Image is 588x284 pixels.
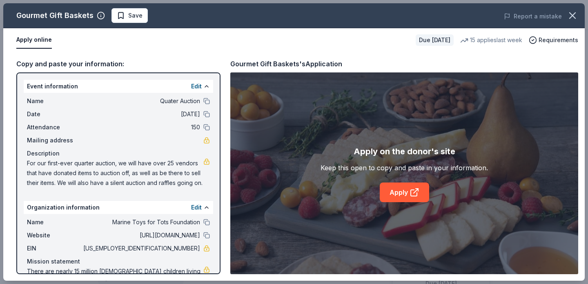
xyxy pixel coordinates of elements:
[82,217,200,227] span: Marine Toys for Tots Foundation
[82,96,200,106] span: Quater Auction
[27,122,82,132] span: Attendance
[82,122,200,132] span: 150
[191,81,202,91] button: Edit
[82,230,200,240] span: [URL][DOMAIN_NAME]
[27,149,210,158] div: Description
[504,11,562,21] button: Report a mistake
[27,109,82,119] span: Date
[16,9,94,22] div: Gourmet Gift Baskets
[380,183,429,202] a: Apply
[27,257,210,266] div: Mission statement
[539,35,578,45] span: Requirements
[82,243,200,253] span: [US_EMPLOYER_IDENTIFICATION_NUMBER]
[416,34,454,46] div: Due [DATE]
[27,230,82,240] span: Website
[460,35,522,45] div: 15 applies last week
[128,11,143,20] span: Save
[111,8,148,23] button: Save
[16,59,220,69] div: Copy and paste your information:
[27,96,82,106] span: Name
[24,201,213,214] div: Organization information
[191,203,202,212] button: Edit
[27,217,82,227] span: Name
[16,32,52,49] button: Apply online
[82,109,200,119] span: [DATE]
[230,59,342,69] div: Gourmet Gift Baskets's Application
[354,145,455,158] div: Apply on the donor's site
[27,135,82,145] span: Mailing address
[321,163,488,173] div: Keep this open to copy and paste in your information.
[27,158,203,188] span: For our first-ever quarter auction, we will have over 25 vendors that have donated items to aucti...
[27,243,82,253] span: EIN
[24,80,213,93] div: Event information
[529,35,578,45] button: Requirements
